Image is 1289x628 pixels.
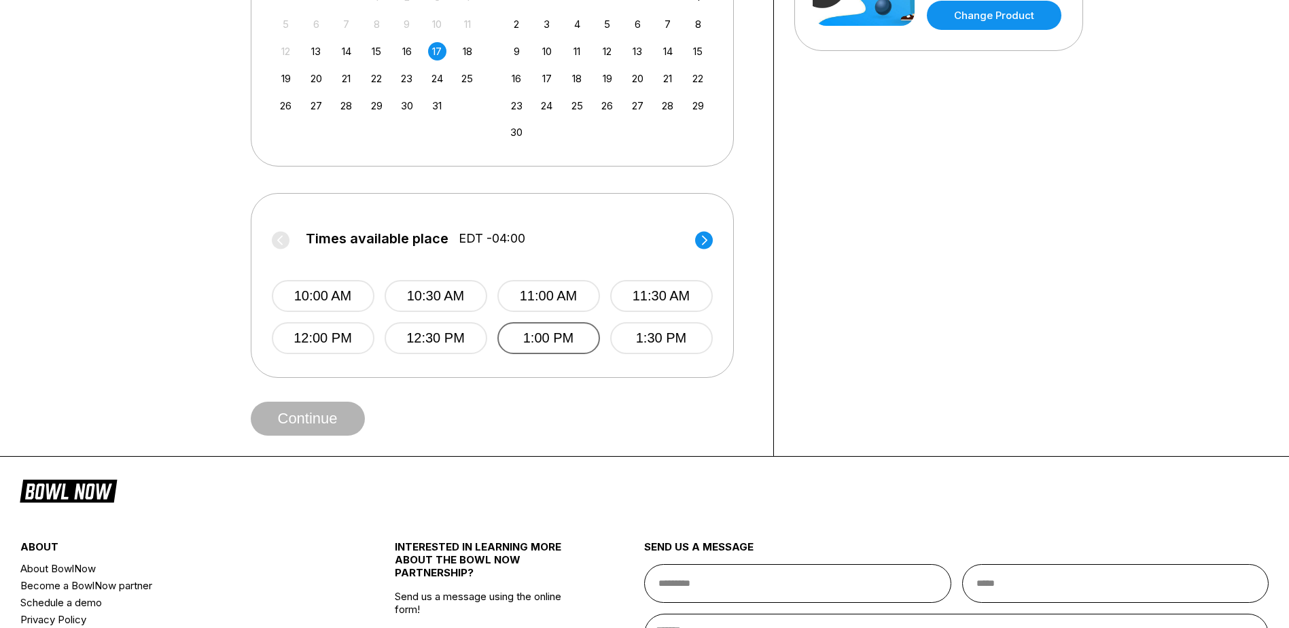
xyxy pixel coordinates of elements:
[508,123,526,141] div: Choose Sunday, November 30th, 2025
[395,540,582,590] div: INTERESTED IN LEARNING MORE ABOUT THE BOWL NOW PARTNERSHIP?
[508,97,526,115] div: Choose Sunday, November 23rd, 2025
[568,97,586,115] div: Choose Tuesday, November 25th, 2025
[337,15,355,33] div: Not available Tuesday, October 7th, 2025
[629,15,647,33] div: Choose Thursday, November 6th, 2025
[20,560,332,577] a: About BowlNow
[927,1,1061,30] a: Change Product
[398,97,416,115] div: Choose Thursday, October 30th, 2025
[689,97,707,115] div: Choose Saturday, November 29th, 2025
[537,69,556,88] div: Choose Monday, November 17th, 2025
[658,97,677,115] div: Choose Friday, November 28th, 2025
[610,280,713,312] button: 11:30 AM
[385,280,487,312] button: 10:30 AM
[368,97,386,115] div: Choose Wednesday, October 29th, 2025
[428,69,446,88] div: Choose Friday, October 24th, 2025
[428,97,446,115] div: Choose Friday, October 31st, 2025
[277,69,295,88] div: Choose Sunday, October 19th, 2025
[629,42,647,60] div: Choose Thursday, November 13th, 2025
[272,280,374,312] button: 10:00 AM
[598,97,616,115] div: Choose Wednesday, November 26th, 2025
[277,97,295,115] div: Choose Sunday, October 26th, 2025
[598,42,616,60] div: Choose Wednesday, November 12th, 2025
[508,15,526,33] div: Choose Sunday, November 2nd, 2025
[568,69,586,88] div: Choose Tuesday, November 18th, 2025
[307,42,325,60] div: Choose Monday, October 13th, 2025
[398,42,416,60] div: Choose Thursday, October 16th, 2025
[20,577,332,594] a: Become a BowlNow partner
[658,42,677,60] div: Choose Friday, November 14th, 2025
[20,594,332,611] a: Schedule a demo
[497,322,600,354] button: 1:00 PM
[307,69,325,88] div: Choose Monday, October 20th, 2025
[508,69,526,88] div: Choose Sunday, November 16th, 2025
[537,97,556,115] div: Choose Monday, November 24th, 2025
[368,42,386,60] div: Choose Wednesday, October 15th, 2025
[307,97,325,115] div: Choose Monday, October 27th, 2025
[658,69,677,88] div: Choose Friday, November 21st, 2025
[20,540,332,560] div: about
[277,15,295,33] div: Not available Sunday, October 5th, 2025
[398,69,416,88] div: Choose Thursday, October 23rd, 2025
[658,15,677,33] div: Choose Friday, November 7th, 2025
[277,42,295,60] div: Not available Sunday, October 12th, 2025
[337,97,355,115] div: Choose Tuesday, October 28th, 2025
[337,69,355,88] div: Choose Tuesday, October 21st, 2025
[272,322,374,354] button: 12:00 PM
[610,322,713,354] button: 1:30 PM
[644,540,1269,564] div: send us a message
[337,42,355,60] div: Choose Tuesday, October 14th, 2025
[20,611,332,628] a: Privacy Policy
[428,42,446,60] div: Choose Friday, October 17th, 2025
[458,69,476,88] div: Choose Saturday, October 25th, 2025
[497,280,600,312] button: 11:00 AM
[689,42,707,60] div: Choose Saturday, November 15th, 2025
[629,69,647,88] div: Choose Thursday, November 20th, 2025
[689,15,707,33] div: Choose Saturday, November 8th, 2025
[568,15,586,33] div: Choose Tuesday, November 4th, 2025
[459,231,525,246] span: EDT -04:00
[458,15,476,33] div: Not available Saturday, October 11th, 2025
[398,15,416,33] div: Not available Thursday, October 9th, 2025
[368,69,386,88] div: Choose Wednesday, October 22nd, 2025
[568,42,586,60] div: Choose Tuesday, November 11th, 2025
[629,97,647,115] div: Choose Thursday, November 27th, 2025
[385,322,487,354] button: 12:30 PM
[458,42,476,60] div: Choose Saturday, October 18th, 2025
[368,15,386,33] div: Not available Wednesday, October 8th, 2025
[508,42,526,60] div: Choose Sunday, November 9th, 2025
[537,15,556,33] div: Choose Monday, November 3rd, 2025
[598,15,616,33] div: Choose Wednesday, November 5th, 2025
[307,15,325,33] div: Not available Monday, October 6th, 2025
[306,231,448,246] span: Times available place
[689,69,707,88] div: Choose Saturday, November 22nd, 2025
[537,42,556,60] div: Choose Monday, November 10th, 2025
[598,69,616,88] div: Choose Wednesday, November 19th, 2025
[428,15,446,33] div: Not available Friday, October 10th, 2025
